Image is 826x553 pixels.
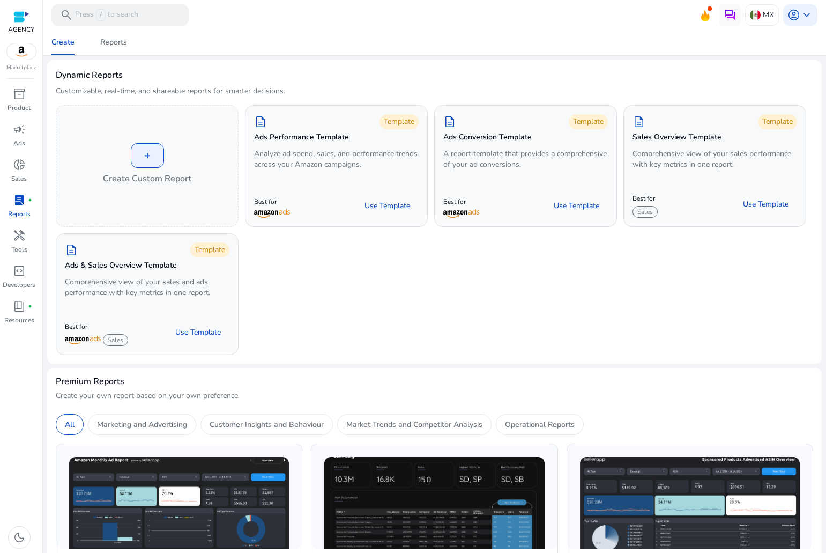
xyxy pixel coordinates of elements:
p: Reports [8,209,31,219]
button: Use Template [545,197,608,215]
span: description [443,115,456,128]
span: description [254,115,267,128]
div: Template [758,114,797,129]
span: code_blocks [13,264,26,277]
p: Best for [65,322,131,331]
span: handyman [13,229,26,242]
p: Analyze ad spend, sales, and performance trends across your Amazon campaigns. [254,149,419,170]
button: Use Template [734,196,797,213]
p: Marketplace [6,64,36,72]
div: + [131,143,164,168]
span: Sales [632,206,658,218]
p: Tools [11,245,27,254]
h4: Premium Reports [56,377,124,387]
h5: Sales Overview Template [632,133,721,142]
span: campaign [13,123,26,136]
span: keyboard_arrow_down [800,9,813,21]
p: All [65,419,75,430]
p: Customizable, real-time, and shareable reports for smarter decisions. [56,86,285,97]
div: Create [51,39,75,46]
span: Use Template [554,201,599,211]
span: Use Template [364,201,410,211]
h5: Ads Conversion Template [443,133,532,142]
p: MX [763,5,774,24]
span: fiber_manual_record [28,304,32,308]
p: Best for [632,194,660,203]
p: Market Trends and Competitor Analysis [346,419,482,430]
span: inventory_2 [13,87,26,100]
span: Use Template [743,199,788,210]
span: Sales [103,334,128,346]
p: Marketing and Advertising [97,419,187,430]
p: Ads [13,138,25,148]
p: Comprehensive view of your sales performance with key metrics in one report. [632,149,797,170]
span: donut_small [13,158,26,171]
span: book_4 [13,300,26,313]
span: lab_profile [13,194,26,207]
span: search [60,9,73,21]
span: description [65,244,78,256]
img: mx.svg [750,10,761,20]
button: Use Template [167,324,229,341]
p: Sales [11,174,27,183]
p: Customer Insights and Behaviour [210,419,324,430]
p: Resources [4,315,34,325]
span: description [632,115,645,128]
span: Use Template [175,327,221,338]
p: Developers [3,280,35,290]
span: dark_mode [13,531,26,544]
button: Use Template [356,197,419,215]
p: Operational Reports [505,419,575,430]
div: Template [569,114,608,129]
p: Best for [254,197,290,206]
p: Create your own report based on your own preference. [56,390,813,401]
span: account_circle [787,9,800,21]
span: fiber_manual_record [28,198,32,202]
p: Press to search [75,9,138,21]
span: / [96,9,106,21]
div: Template [190,242,229,257]
p: Comprehensive view of your sales and ads performance with key metrics in one report. [65,277,229,298]
h5: Ads Performance Template [254,133,349,142]
p: AGENCY [8,25,34,34]
p: Product [8,103,31,113]
h5: Ads & Sales Overview Template [65,261,177,270]
div: Template [379,114,419,129]
p: A report template that provides a comprehensive of your ad conversions. [443,149,608,170]
img: amazon.svg [7,43,36,60]
h3: Dynamic Reports [56,69,123,82]
h4: Create Custom Report [103,172,191,185]
p: Best for [443,197,479,206]
div: Reports [100,39,127,46]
